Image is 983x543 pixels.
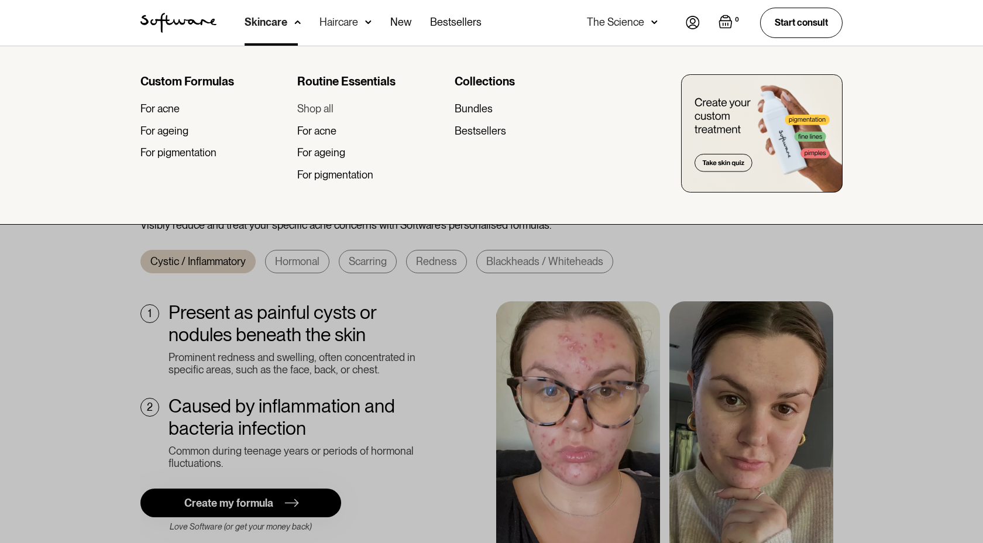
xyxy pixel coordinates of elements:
[140,146,288,159] a: For pigmentation
[297,74,445,88] div: Routine Essentials
[297,102,445,115] a: Shop all
[455,74,602,88] div: Collections
[297,146,345,159] div: For ageing
[140,102,288,115] a: For acne
[140,125,188,138] div: For ageing
[681,74,843,193] img: create you custom treatment bottle
[455,102,602,115] a: Bundles
[140,125,288,138] a: For ageing
[297,125,336,138] div: For acne
[651,16,658,28] img: arrow down
[760,8,843,37] a: Start consult
[297,169,373,181] div: For pigmentation
[140,74,288,88] div: Custom Formulas
[297,125,445,138] a: For acne
[365,16,372,28] img: arrow down
[245,16,287,28] div: Skincare
[719,15,741,31] a: Open empty cart
[733,15,741,25] div: 0
[455,125,602,138] a: Bestsellers
[297,169,445,181] a: For pigmentation
[140,102,180,115] div: For acne
[294,16,301,28] img: arrow down
[455,125,506,138] div: Bestsellers
[140,146,216,159] div: For pigmentation
[297,102,334,115] div: Shop all
[319,16,358,28] div: Haircare
[587,16,644,28] div: The Science
[455,102,493,115] div: Bundles
[297,146,445,159] a: For ageing
[140,13,216,33] img: Software Logo
[140,13,216,33] a: home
